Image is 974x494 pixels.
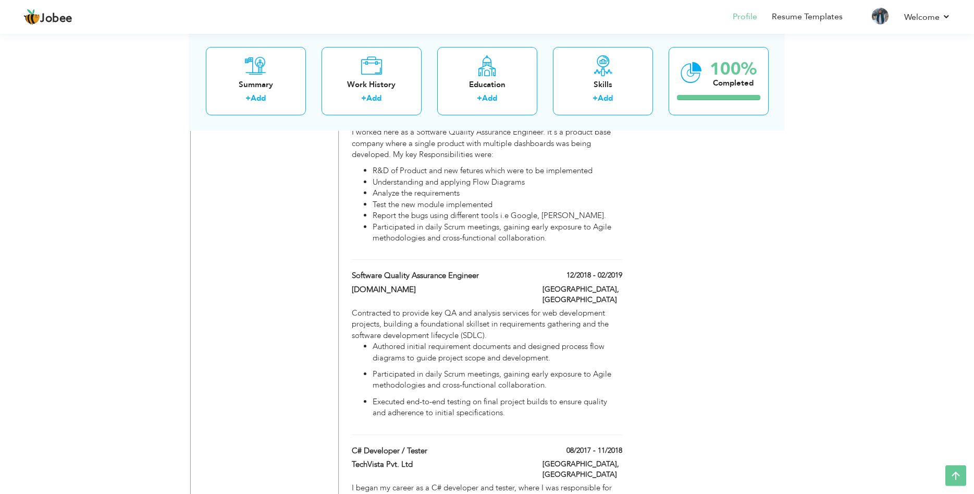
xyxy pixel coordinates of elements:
label: [DOMAIN_NAME] [352,284,527,295]
a: Add [366,93,381,104]
div: Work History [330,79,413,90]
span: Jobee [40,13,72,25]
div: Summary [214,79,298,90]
div: 100% [710,61,757,78]
div: Completed [710,78,757,89]
img: jobee.io [23,9,40,26]
div: Contracted to provide key QA and analysis services for web development projects, building a found... [352,308,622,419]
a: Add [251,93,266,104]
p: Participated in daily Scrum meetings, gaining early exposure to Agile methodologies and cross-fun... [373,369,622,391]
label: [GEOGRAPHIC_DATA], [GEOGRAPHIC_DATA] [543,459,622,480]
label: C# Developer / Tester [352,445,527,456]
a: Add [482,93,497,104]
li: Understanding and applying Flow Diagrams [373,177,622,188]
li: Analyze the requirements [373,188,622,199]
label: + [477,93,482,104]
li: Report the bugs using different tools i.e Google, [PERSON_NAME]. [373,210,622,221]
li: Test the new module implemented [373,199,622,210]
a: Add [598,93,613,104]
div: Skills [561,79,645,90]
a: Jobee [23,9,72,26]
a: Profile [733,11,757,23]
p: Executed end-to-end testing on final project builds to ensure quality and adherence to initial sp... [373,396,622,419]
p: I worked here as a Software Quality Assurance Engineer. It's a product base company where a singl... [352,127,622,160]
li: Participated in daily Scrum meetings, gaining early exposure to Agile methodologies and cross-fun... [373,222,622,244]
label: TechVista Pvt. Ltd [352,459,527,470]
label: + [593,93,598,104]
label: + [361,93,366,104]
label: Software Quality Assurance Engineer [352,270,527,281]
label: 08/2017 - 11/2018 [566,445,622,456]
li: R&D of Product and new fetures which were to be implemented [373,165,622,176]
p: Authored initial requirement documents and designed process flow diagrams to guide project scope ... [373,341,622,364]
div: Education [446,79,529,90]
label: + [245,93,251,104]
a: Welcome [904,11,951,23]
img: Profile Img [872,8,889,25]
label: [GEOGRAPHIC_DATA], [GEOGRAPHIC_DATA] [543,284,622,305]
label: 12/2018 - 02/2019 [566,270,622,281]
a: Resume Templates [772,11,843,23]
